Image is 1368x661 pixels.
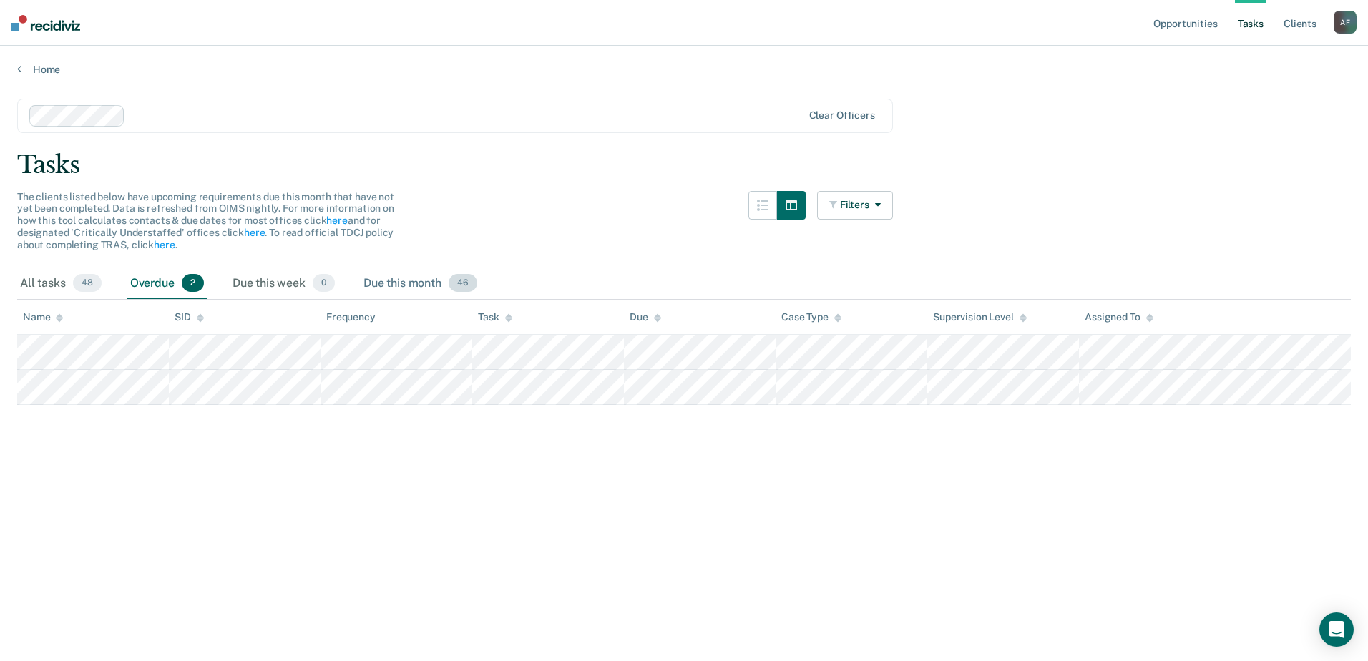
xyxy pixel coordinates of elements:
span: The clients listed below have upcoming requirements due this month that have not yet been complet... [17,191,394,250]
a: here [244,227,265,238]
div: Overdue2 [127,268,207,300]
div: Due this month46 [361,268,480,300]
div: Name [23,311,63,323]
a: here [326,215,347,226]
div: Open Intercom Messenger [1319,612,1354,647]
div: Clear officers [809,109,875,122]
a: Home [17,63,1351,76]
div: Tasks [17,150,1351,180]
div: Due this week0 [230,268,338,300]
span: 48 [73,274,102,293]
span: 0 [313,274,335,293]
div: Due [630,311,661,323]
div: Frequency [326,311,376,323]
img: Recidiviz [11,15,80,31]
div: SID [175,311,204,323]
div: A F [1334,11,1357,34]
div: All tasks48 [17,268,104,300]
span: 2 [182,274,204,293]
a: here [154,239,175,250]
button: Filters [817,191,893,220]
div: Assigned To [1085,311,1153,323]
div: Case Type [781,311,841,323]
button: AF [1334,11,1357,34]
div: Task [478,311,512,323]
span: 46 [449,274,477,293]
div: Supervision Level [933,311,1027,323]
